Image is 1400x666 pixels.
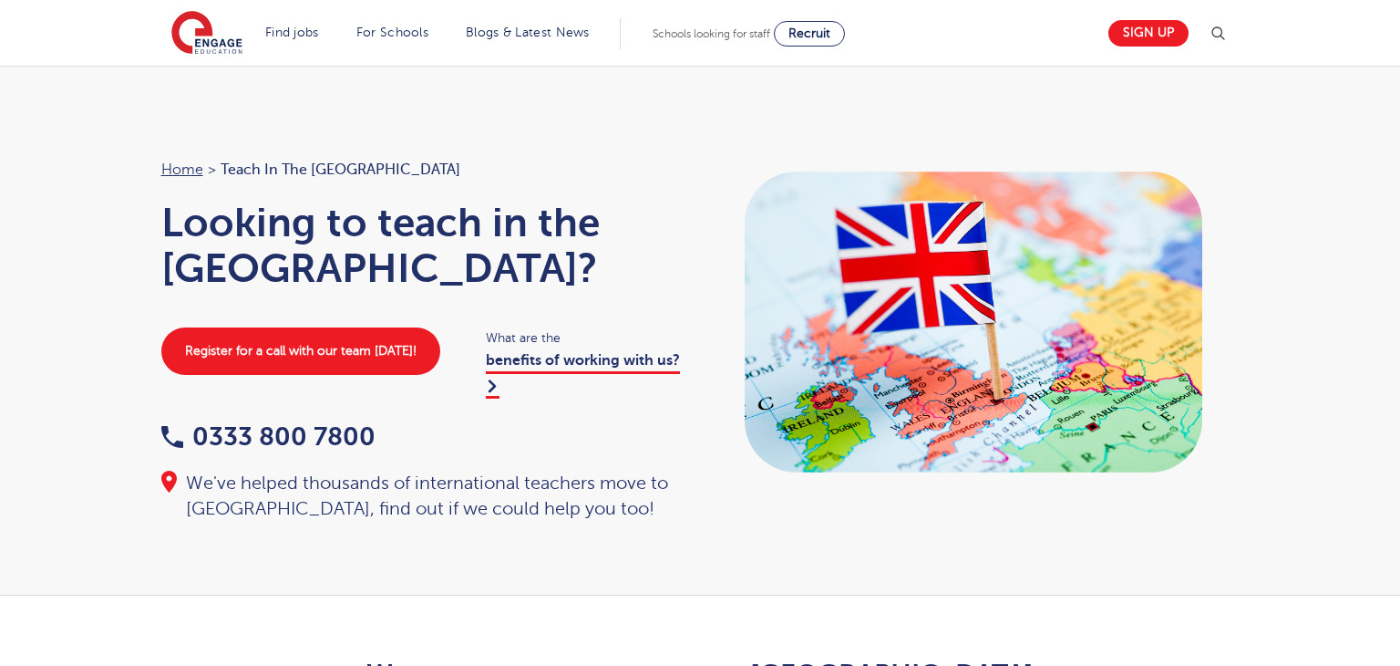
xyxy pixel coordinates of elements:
[221,158,460,182] span: Teach in the [GEOGRAPHIC_DATA]
[466,26,590,39] a: Blogs & Latest News
[208,161,216,178] span: >
[356,26,428,39] a: For Schools
[1108,20,1189,47] a: Sign up
[161,328,440,375] a: Register for a call with our team [DATE]!
[161,161,203,178] a: Home
[161,158,683,182] nav: breadcrumb
[161,200,683,291] h1: Looking to teach in the [GEOGRAPHIC_DATA]?
[653,27,770,40] span: Schools looking for staff
[161,471,683,522] div: We've helped thousands of international teachers move to [GEOGRAPHIC_DATA], find out if we could ...
[171,11,242,57] img: Engage Education
[265,26,319,39] a: Find jobs
[774,21,845,47] a: Recruit
[486,328,682,349] span: What are the
[788,26,830,40] span: Recruit
[161,422,376,451] a: 0333 800 7800
[486,352,680,398] a: benefits of working with us?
